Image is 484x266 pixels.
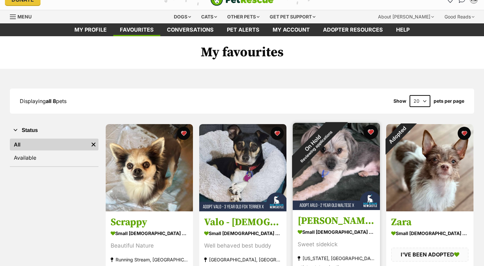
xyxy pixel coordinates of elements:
[363,125,378,139] button: favourite
[316,23,390,36] a: Adopter resources
[386,124,473,211] img: Zara
[266,23,316,36] a: My account
[298,254,375,263] div: [US_STATE], [GEOGRAPHIC_DATA]
[434,98,464,104] label: pets per page
[293,205,380,211] a: On HoldReviewing applications
[106,124,193,211] img: Scrappy
[111,255,188,264] div: Running Stream, [GEOGRAPHIC_DATA]
[391,216,469,229] h3: Zara
[111,229,188,238] div: small [DEMOGRAPHIC_DATA] Dog
[204,255,282,264] div: [GEOGRAPHIC_DATA], [GEOGRAPHIC_DATA]
[10,152,98,164] a: Available
[391,229,469,238] div: small [DEMOGRAPHIC_DATA] Dog
[113,23,160,36] a: Favourites
[197,10,222,23] div: Cats
[223,10,264,23] div: Other pets
[390,23,416,36] a: Help
[300,130,334,164] span: Reviewing applications
[46,98,56,104] strong: all 8
[10,126,98,135] button: Status
[199,124,286,211] img: Valo - 3 Year Old Fox Terrier X
[204,229,282,238] div: small [DEMOGRAPHIC_DATA] Dog
[393,98,406,104] span: Show
[458,127,471,140] button: favourite
[10,137,98,166] div: Status
[177,127,190,140] button: favourite
[271,127,284,140] button: favourite
[111,216,188,229] h3: Scrappy
[293,123,380,210] img: Arlo - 2 Year Old Maltese X
[204,242,282,251] div: Well behaved best buddy
[68,23,113,36] a: My profile
[89,139,98,150] a: Remove filter
[10,139,89,150] a: All
[204,216,282,229] h3: Valo - [DEMOGRAPHIC_DATA] Fox Terrier X
[220,23,266,36] a: Pet alerts
[373,10,439,23] div: About [PERSON_NAME]
[10,10,36,22] a: Menu
[265,10,320,23] div: Get pet support
[386,206,473,213] a: Adopted
[160,23,220,36] a: conversations
[440,10,479,23] div: Good Reads
[17,14,32,19] span: Menu
[298,215,375,227] h3: [PERSON_NAME] - [DEMOGRAPHIC_DATA] Maltese X
[169,10,196,23] div: Dogs
[378,116,417,155] div: Adopted
[20,98,67,104] span: Displaying pets
[391,248,469,262] div: I'VE BEEN ADOPTED
[111,242,188,251] div: Beautiful Nature
[298,227,375,237] div: small [DEMOGRAPHIC_DATA] Dog
[298,240,375,249] div: Sweet sidekick
[278,108,351,181] div: On Hold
